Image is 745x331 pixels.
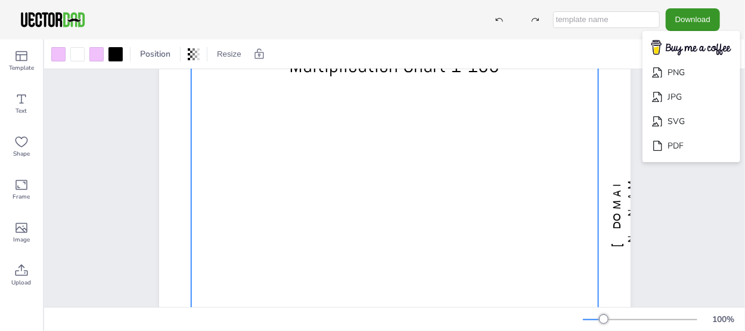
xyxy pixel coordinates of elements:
li: PDF [642,134,740,158]
span: Frame [13,192,30,202]
span: Image [13,235,30,245]
span: [DOMAIN_NAME] [610,173,653,247]
button: Resize [212,45,246,64]
li: JPG [642,85,740,109]
img: VectorDad-1.png [19,11,86,29]
span: Template [9,63,34,73]
input: template name [553,11,660,28]
span: Position [138,48,173,60]
span: Text [16,106,27,116]
span: Upload [12,278,32,287]
div: 100 % [709,314,738,325]
ul: Download [642,31,740,163]
li: SVG [642,109,740,134]
span: Shape [13,149,30,159]
button: Download [666,8,720,30]
li: PNG [642,60,740,85]
span: Multiplication Chart 1-100 [289,52,499,78]
img: buymecoffee.png [644,36,739,60]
